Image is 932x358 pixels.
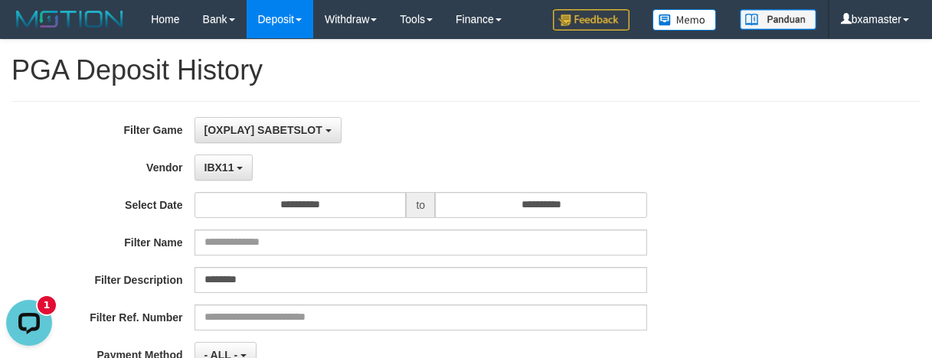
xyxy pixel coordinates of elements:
img: MOTION_logo.png [11,8,128,31]
button: Open LiveChat chat widget [6,6,52,52]
img: panduan.png [740,9,816,30]
button: [OXPLAY] SABETSLOT [195,117,342,143]
img: Button%20Memo.svg [652,9,717,31]
div: New messages notification [38,2,56,21]
span: [OXPLAY] SABETSLOT [204,124,322,136]
h1: PGA Deposit History [11,55,921,86]
span: to [406,192,435,218]
span: IBX11 [204,161,234,174]
img: Feedback.jpg [553,9,630,31]
button: IBX11 [195,155,253,181]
